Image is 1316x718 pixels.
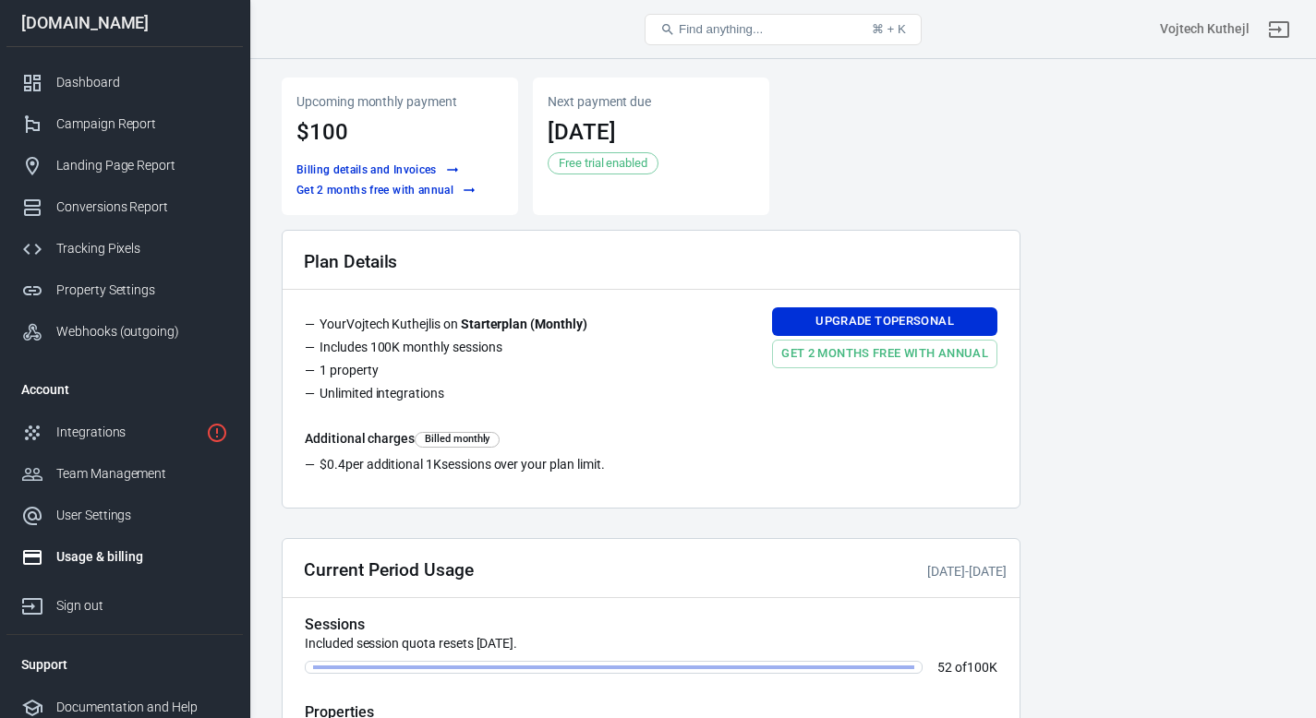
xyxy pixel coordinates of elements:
[56,423,199,442] div: Integrations
[937,660,952,675] span: 52
[305,616,997,634] h5: Sessions
[552,154,654,173] span: Free trial enabled
[426,457,441,472] span: 1K
[772,307,997,336] a: Upgrade toPersonal
[872,22,906,36] div: ⌘ + K
[292,181,480,200] a: Get 2 months free with annual
[6,453,243,495] a: Team Management
[56,464,228,484] div: Team Management
[56,547,228,567] div: Usage & billing
[6,62,243,103] a: Dashboard
[56,239,228,258] div: Tracking Pixels
[6,269,243,311] a: Property Settings
[421,432,493,448] span: Billed monthly
[679,22,763,36] span: Find anything...
[304,252,397,271] h2: Plan Details
[6,495,243,536] a: User Settings
[305,315,602,338] li: Your Vojtech Kuthejl is on
[937,661,997,674] p: of
[56,156,228,175] div: Landing Page Report
[6,145,243,186] a: Landing Page Report
[296,92,503,112] p: Upcoming monthly payment
[6,412,243,453] a: Integrations
[6,186,243,228] a: Conversions Report
[305,634,997,653] p: Included session quota resets [DATE].
[292,161,464,180] button: Billing details and Invoices
[548,92,755,112] p: Next payment due
[461,317,587,331] strong: Starter plan ( Monthly )
[305,384,602,407] li: Unlimited integrations
[927,564,965,579] time: 2025-08-18T13:31:14+02:00
[56,698,228,717] div: Documentation and Help
[305,361,602,384] li: 1 property
[305,338,602,361] li: Includes 100K monthly sessions
[772,340,997,368] a: Get 2 months free with annual
[296,119,348,145] span: $100
[6,228,243,269] a: Tracking Pixels
[6,536,243,578] a: Usage & billing
[305,455,997,478] li: per additional sessions over your plan limit.
[927,564,1006,579] span: -
[56,197,228,217] div: Conversions Report
[304,560,474,580] h2: Current Period Usage
[56,114,228,134] div: Campaign Report
[6,642,243,687] li: Support
[6,103,243,145] a: Campaign Report
[1257,7,1301,52] a: Sign out
[56,281,228,300] div: Property Settings
[6,578,243,627] a: Sign out
[969,564,1007,579] time: 2025-09-01T14:10:31+02:00
[206,422,228,444] svg: 1 networks not verified yet
[6,367,243,412] li: Account
[305,429,997,448] h6: Additional charges
[6,15,243,31] div: [DOMAIN_NAME]
[56,73,228,92] div: Dashboard
[6,311,243,353] a: Webhooks (outgoing)
[967,660,997,675] span: 100K
[56,322,228,341] div: Webhooks (outgoing)
[1160,19,1250,39] div: Account id: xaWMdHFr
[548,119,616,145] time: 2025-09-01T14:10:31+02:00
[320,457,345,472] span: $0.4
[56,506,228,525] div: User Settings
[56,596,228,616] div: Sign out
[645,14,922,45] button: Find anything...⌘ + K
